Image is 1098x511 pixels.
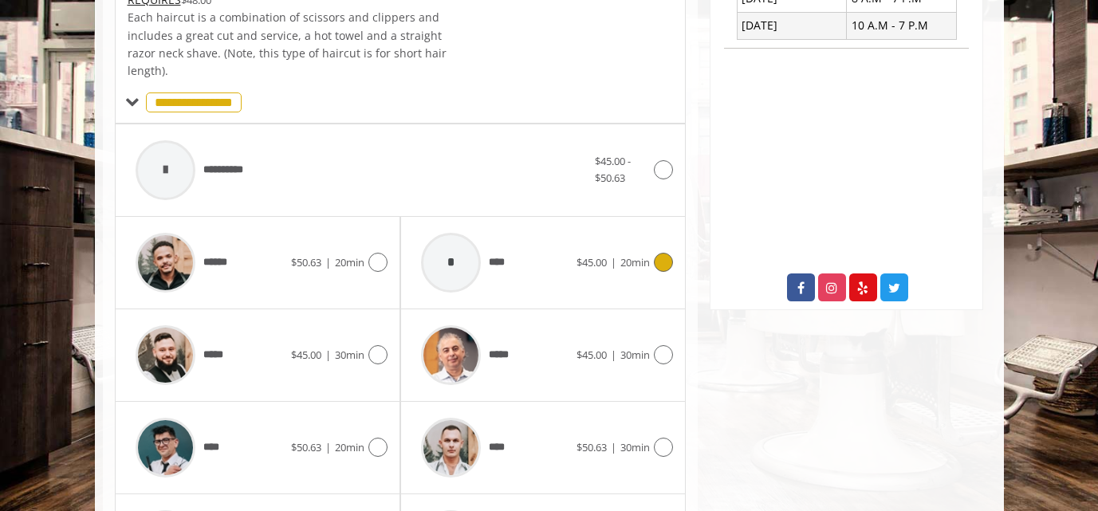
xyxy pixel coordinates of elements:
span: $45.00 [577,348,607,362]
span: $50.63 [291,440,321,454]
span: $45.00 - $50.63 [595,154,631,185]
span: 30min [620,440,650,454]
span: | [611,255,616,269]
span: 20min [335,440,364,454]
span: 30min [335,348,364,362]
span: | [325,348,331,362]
span: $50.63 [291,255,321,269]
td: 10 A.M - 7 P.M [847,12,957,39]
td: [DATE] [737,12,847,39]
span: 20min [620,255,650,269]
span: Each haircut is a combination of scissors and clippers and includes a great cut and service, a ho... [128,10,447,78]
span: $45.00 [577,255,607,269]
span: $45.00 [291,348,321,362]
span: 30min [620,348,650,362]
span: 20min [335,255,364,269]
span: | [325,440,331,454]
span: $50.63 [577,440,607,454]
span: | [611,440,616,454]
span: | [611,348,616,362]
span: | [325,255,331,269]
